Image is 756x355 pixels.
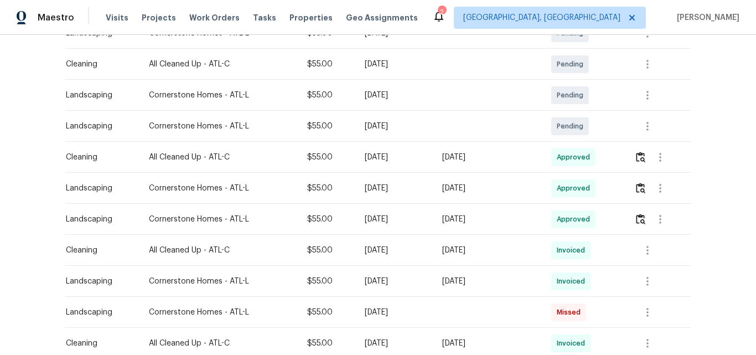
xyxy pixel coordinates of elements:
span: Pending [557,59,588,70]
span: Missed [557,307,585,318]
div: Cornerstone Homes - ATL-L [149,121,289,132]
div: [DATE] [365,90,424,101]
div: [DATE] [442,214,534,225]
span: Pending [557,121,588,132]
div: Cornerstone Homes - ATL-L [149,307,289,318]
div: [DATE] [442,245,534,256]
div: Cleaning [66,152,131,163]
div: All Cleaned Up - ATL-C [149,245,289,256]
div: Cornerstone Homes - ATL-L [149,183,289,194]
div: $55.00 [307,152,348,163]
div: [DATE] [365,59,424,70]
div: [DATE] [365,276,424,287]
div: All Cleaned Up - ATL-C [149,59,289,70]
div: All Cleaned Up - ATL-C [149,338,289,349]
button: Review Icon [634,175,647,202]
div: [DATE] [365,183,424,194]
div: $55.00 [307,276,348,287]
img: Review Icon [636,183,645,193]
div: Landscaping [66,121,131,132]
span: Properties [289,12,333,23]
div: [DATE] [442,276,534,287]
div: $55.00 [307,59,348,70]
div: Cornerstone Homes - ATL-L [149,214,289,225]
span: Work Orders [189,12,240,23]
div: Cleaning [66,338,131,349]
div: $55.00 [307,121,348,132]
div: [DATE] [365,214,424,225]
div: [DATE] [442,183,534,194]
div: All Cleaned Up - ATL-C [149,152,289,163]
div: $55.00 [307,183,348,194]
span: Invoiced [557,276,589,287]
span: Pending [557,90,588,101]
div: 2 [438,7,446,18]
div: [DATE] [365,245,424,256]
div: [DATE] [365,338,424,349]
div: Cornerstone Homes - ATL-L [149,90,289,101]
span: Geo Assignments [346,12,418,23]
span: Tasks [253,14,276,22]
span: Maestro [38,12,74,23]
span: [GEOGRAPHIC_DATA], [GEOGRAPHIC_DATA] [463,12,620,23]
div: $55.00 [307,338,348,349]
div: $55.00 [307,214,348,225]
img: Review Icon [636,152,645,162]
button: Review Icon [634,144,647,171]
span: Approved [557,183,594,194]
div: Landscaping [66,276,131,287]
div: Cornerstone Homes - ATL-L [149,276,289,287]
div: Landscaping [66,307,131,318]
span: Invoiced [557,338,589,349]
div: Landscaping [66,183,131,194]
div: [DATE] [365,152,424,163]
span: Approved [557,214,594,225]
div: Landscaping [66,90,131,101]
span: Approved [557,152,594,163]
span: [PERSON_NAME] [672,12,739,23]
span: Visits [106,12,128,23]
div: [DATE] [442,152,534,163]
div: Cleaning [66,245,131,256]
div: [DATE] [365,307,424,318]
div: $55.00 [307,245,348,256]
button: Review Icon [634,206,647,233]
div: [DATE] [442,338,534,349]
div: Cleaning [66,59,131,70]
div: [DATE] [365,121,424,132]
div: $55.00 [307,307,348,318]
img: Review Icon [636,214,645,224]
div: $55.00 [307,90,348,101]
div: Landscaping [66,214,131,225]
span: Invoiced [557,245,589,256]
span: Projects [142,12,176,23]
